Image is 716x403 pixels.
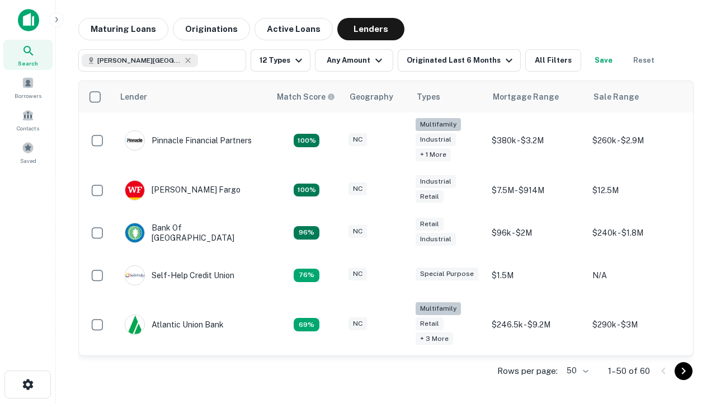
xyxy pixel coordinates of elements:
td: N/A [587,254,687,297]
div: Matching Properties: 26, hasApolloMatch: undefined [294,134,319,147]
h6: Match Score [277,91,333,103]
a: Search [3,40,53,70]
div: Lender [120,90,147,104]
img: capitalize-icon.png [18,9,39,31]
p: 1–50 of 60 [608,364,650,378]
button: Go to next page [675,362,693,380]
div: Matching Properties: 14, hasApolloMatch: undefined [294,226,319,240]
a: Contacts [3,105,53,135]
th: Lender [114,81,270,113]
img: picture [125,181,144,200]
th: Mortgage Range [486,81,587,113]
img: picture [125,315,144,334]
div: NC [348,133,367,146]
div: + 3 more [416,332,453,345]
div: Mortgage Range [493,90,559,104]
a: Saved [3,137,53,167]
div: Self-help Credit Union [125,265,234,285]
span: Contacts [17,124,39,133]
div: Industrial [416,133,456,146]
div: Matching Properties: 10, hasApolloMatch: undefined [294,318,319,331]
div: Multifamily [416,302,461,315]
button: Originated Last 6 Months [398,49,521,72]
button: Active Loans [255,18,333,40]
td: $260k - $2.9M [587,113,687,169]
div: Sale Range [593,90,639,104]
p: Rows per page: [497,364,558,378]
iframe: Chat Widget [660,278,716,331]
span: [PERSON_NAME][GEOGRAPHIC_DATA], [GEOGRAPHIC_DATA] [97,55,181,65]
td: $12.5M [587,169,687,212]
button: Maturing Loans [78,18,168,40]
td: $96k - $2M [486,212,587,254]
td: $290k - $3M [587,297,687,353]
th: Geography [343,81,410,113]
div: Special Purpose [416,268,478,280]
td: $246.5k - $9.2M [486,297,587,353]
div: Originated Last 6 Months [407,54,516,67]
button: Originations [173,18,250,40]
div: NC [348,317,367,330]
div: NC [348,182,367,195]
button: 12 Types [251,49,310,72]
div: Industrial [416,175,456,188]
button: Lenders [337,18,404,40]
div: NC [348,225,367,238]
td: $1.5M [486,254,587,297]
div: Bank Of [GEOGRAPHIC_DATA] [125,223,259,243]
button: Any Amount [315,49,393,72]
div: [PERSON_NAME] Fargo [125,180,241,200]
div: NC [348,268,367,280]
div: Retail [416,190,444,203]
a: Borrowers [3,72,53,102]
div: Capitalize uses an advanced AI algorithm to match your search with the best lender. The match sco... [277,91,335,103]
span: Borrowers [15,91,41,100]
td: $380k - $3.2M [486,113,587,169]
span: Search [18,59,38,68]
td: $7.5M - $914M [486,169,587,212]
img: picture [125,223,144,242]
div: Geography [350,90,393,104]
img: picture [125,131,144,150]
div: Industrial [416,233,456,246]
td: $240k - $1.8M [587,212,687,254]
img: picture [125,266,144,285]
div: Retail [416,218,444,231]
button: All Filters [525,49,581,72]
div: Retail [416,317,444,330]
span: Saved [20,156,36,165]
th: Types [410,81,486,113]
div: Types [417,90,440,104]
th: Capitalize uses an advanced AI algorithm to match your search with the best lender. The match sco... [270,81,343,113]
div: Matching Properties: 11, hasApolloMatch: undefined [294,269,319,282]
div: 50 [562,363,590,379]
div: Pinnacle Financial Partners [125,130,252,151]
div: + 1 more [416,148,451,161]
th: Sale Range [587,81,687,113]
div: Matching Properties: 15, hasApolloMatch: undefined [294,184,319,197]
button: Reset [626,49,662,72]
button: Save your search to get updates of matches that match your search criteria. [586,49,621,72]
div: Atlantic Union Bank [125,315,224,335]
div: Multifamily [416,118,461,131]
